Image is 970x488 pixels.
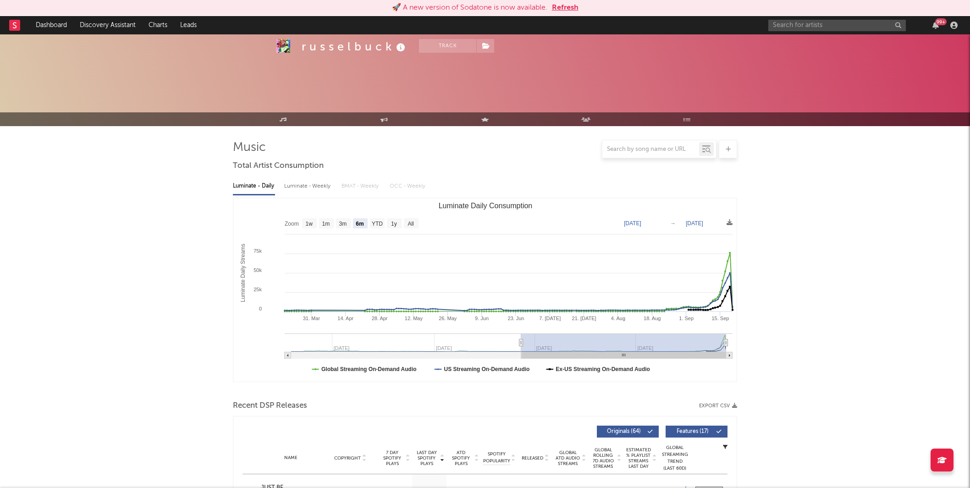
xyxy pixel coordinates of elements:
[337,316,353,321] text: 14. Apr
[414,450,439,466] span: Last Day Spotify Plays
[306,221,313,227] text: 1w
[661,444,689,472] div: Global Streaming Trend (Last 60D)
[672,429,714,434] span: Features ( 17 )
[475,316,489,321] text: 9. Jun
[644,316,661,321] text: 18. Aug
[408,221,413,227] text: All
[261,455,321,461] div: Name
[380,450,404,466] span: 7 Day Spotify Plays
[522,455,543,461] span: Released
[439,202,533,210] text: Luminate Daily Consumption
[539,316,561,321] text: 7. [DATE]
[372,316,388,321] text: 28. Apr
[439,316,457,321] text: 26. May
[507,316,524,321] text: 23. Jun
[334,455,361,461] span: Copyright
[935,18,947,25] div: 99 +
[768,20,906,31] input: Search for artists
[302,39,408,54] div: r u s s e l b u c k
[142,16,174,34] a: Charts
[711,316,729,321] text: 15. Sep
[259,306,262,311] text: 0
[233,400,307,411] span: Recent DSP Releases
[73,16,142,34] a: Discovery Assistant
[449,450,473,466] span: ATD Spotify Plays
[626,447,651,469] span: Estimated % Playlist Streams Last Day
[240,244,246,302] text: Luminate Daily Streams
[597,426,659,438] button: Originals(64)
[254,248,262,254] text: 75k
[419,39,476,53] button: Track
[233,178,275,194] div: Luminate - Daily
[699,403,737,409] button: Export CSV
[552,2,579,13] button: Refresh
[174,16,203,34] a: Leads
[555,450,580,466] span: Global ATD Audio Streams
[254,287,262,292] text: 25k
[233,161,324,172] span: Total Artist Consumption
[483,451,510,465] span: Spotify Popularity
[686,220,703,227] text: [DATE]
[356,221,364,227] text: 6m
[624,220,641,227] text: [DATE]
[666,426,727,438] button: Features(17)
[285,221,299,227] text: Zoom
[303,316,320,321] text: 31. Mar
[254,267,262,273] text: 50k
[392,2,547,13] div: 🚀 A new version of Sodatone is now available.
[670,220,676,227] text: →
[603,429,645,434] span: Originals ( 64 )
[590,447,616,469] span: Global Rolling 7D Audio Streams
[391,221,397,227] text: 1y
[233,198,737,382] svg: Luminate Daily Consumption
[611,316,625,321] text: 4. Aug
[284,178,332,194] div: Luminate - Weekly
[405,316,423,321] text: 12. May
[444,366,530,372] text: US Streaming On-Demand Audio
[29,16,73,34] a: Dashboard
[572,316,596,321] text: 21. [DATE]
[556,366,650,372] text: Ex-US Streaming On-Demand Audio
[372,221,383,227] text: YTD
[322,221,330,227] text: 1m
[321,366,417,372] text: Global Streaming On-Demand Audio
[339,221,347,227] text: 3m
[932,22,939,29] button: 99+
[602,146,699,153] input: Search by song name or URL
[679,316,694,321] text: 1. Sep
